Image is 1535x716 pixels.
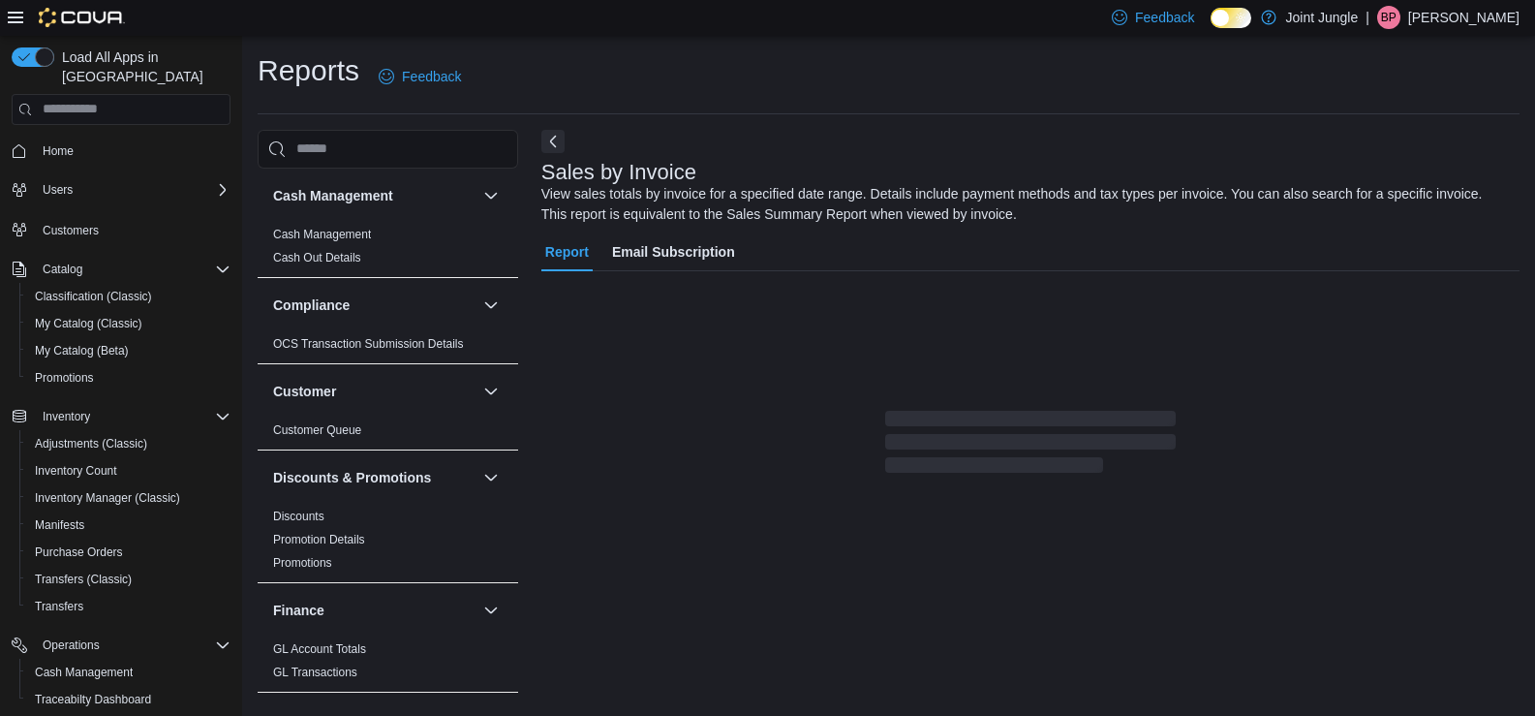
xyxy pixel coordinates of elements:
p: Joint Jungle [1286,6,1359,29]
div: Customer [258,419,518,450]
span: Operations [35,634,230,657]
span: Manifests [27,514,230,537]
span: Purchase Orders [35,545,123,560]
h3: Customer [273,382,336,401]
a: Cash Management [27,661,140,684]
button: Cash Management [19,659,238,686]
h3: Discounts & Promotions [273,468,431,487]
span: Promotions [27,366,230,389]
div: Finance [258,638,518,692]
button: Inventory Manager (Classic) [19,484,238,512]
a: Promotions [273,556,332,570]
a: Manifests [27,514,92,537]
a: Transfers [27,595,91,618]
button: Classification (Classic) [19,283,238,310]
button: Customer [479,380,503,403]
span: Inventory Manager (Classic) [27,486,230,510]
a: Transfers (Classic) [27,568,139,591]
span: Home [35,139,230,163]
button: Compliance [479,294,503,317]
h3: Compliance [273,296,350,315]
a: Feedback [371,57,469,96]
button: Discounts & Promotions [479,466,503,489]
button: Users [4,176,238,203]
button: Discounts & Promotions [273,468,476,487]
img: Cova [39,8,125,27]
button: Inventory [35,405,98,428]
span: Transfers [27,595,230,618]
a: Customer Queue [273,423,361,437]
span: Inventory [43,409,90,424]
button: Adjustments (Classic) [19,430,238,457]
span: GL Transactions [273,665,357,680]
span: Feedback [1135,8,1194,27]
h1: Reports [258,51,359,90]
a: Cash Management [273,228,371,241]
a: Adjustments (Classic) [27,432,155,455]
a: OCS Transaction Submission Details [273,337,464,351]
button: Cash Management [273,186,476,205]
button: Customer [273,382,476,401]
span: Cash Management [35,665,133,680]
span: Cash Management [273,227,371,242]
button: My Catalog (Beta) [19,337,238,364]
span: Home [43,143,74,159]
span: Dark Mode [1211,28,1212,29]
span: Customers [35,217,230,241]
a: Traceabilty Dashboard [27,688,159,711]
span: Cash Management [27,661,230,684]
span: Customers [43,223,99,238]
p: [PERSON_NAME] [1408,6,1520,29]
button: Finance [479,599,503,622]
a: Customers [35,219,107,242]
span: Discounts [273,509,324,524]
span: My Catalog (Classic) [35,316,142,331]
span: Classification (Classic) [35,289,152,304]
input: Dark Mode [1211,8,1251,28]
button: Operations [35,634,107,657]
a: Cash Out Details [273,251,361,265]
a: Purchase Orders [27,541,131,564]
div: Bijal Patel [1377,6,1400,29]
div: View sales totals by invoice for a specified date range. Details include payment methods and tax ... [541,184,1510,225]
a: GL Account Totals [273,642,366,656]
span: Users [35,178,230,202]
span: Load All Apps in [GEOGRAPHIC_DATA] [54,47,230,86]
span: My Catalog (Classic) [27,312,230,335]
span: Manifests [35,517,84,533]
span: Promotions [273,555,332,571]
span: Traceabilty Dashboard [35,692,151,707]
span: Transfers (Classic) [27,568,230,591]
a: Inventory Count [27,459,125,483]
span: Catalog [35,258,230,281]
span: Feedback [402,67,461,86]
span: Inventory Manager (Classic) [35,490,180,506]
button: Compliance [273,296,476,315]
span: Customer Queue [273,422,361,438]
button: Catalog [35,258,90,281]
button: Home [4,137,238,165]
button: Purchase Orders [19,539,238,566]
button: Inventory Count [19,457,238,484]
p: | [1366,6,1369,29]
button: Catalog [4,256,238,283]
div: Cash Management [258,223,518,277]
a: Inventory Manager (Classic) [27,486,188,510]
span: Inventory Count [27,459,230,483]
a: GL Transactions [273,666,357,679]
button: Operations [4,632,238,659]
span: Promotions [35,370,94,386]
h3: Sales by Invoice [541,161,696,184]
span: Users [43,182,73,198]
div: Discounts & Promotions [258,505,518,582]
a: My Catalog (Classic) [27,312,150,335]
a: Promotion Details [273,533,365,546]
button: Next [541,130,565,153]
span: Adjustments (Classic) [27,432,230,455]
span: Promotion Details [273,532,365,547]
span: OCS Transaction Submission Details [273,336,464,352]
span: Cash Out Details [273,250,361,265]
button: Manifests [19,512,238,539]
span: Operations [43,638,100,653]
button: Cash Management [479,184,503,207]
